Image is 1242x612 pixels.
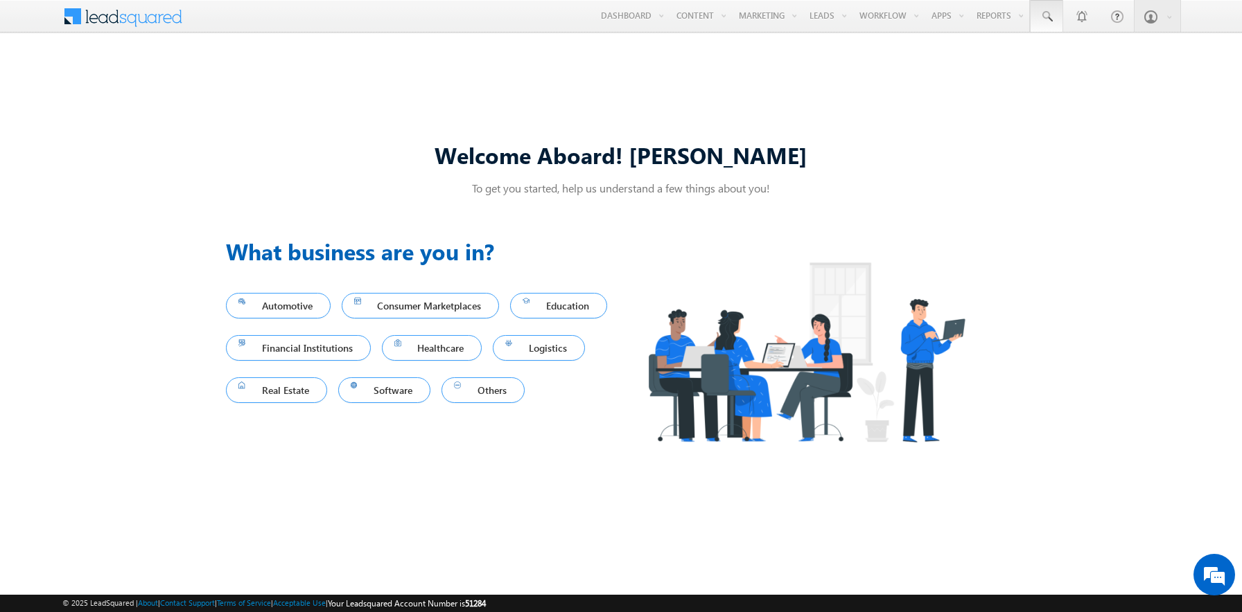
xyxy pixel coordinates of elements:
[351,381,419,399] span: Software
[226,140,1016,170] div: Welcome Aboard! [PERSON_NAME]
[160,598,215,607] a: Contact Support
[328,598,486,609] span: Your Leadsquared Account Number is
[354,296,487,315] span: Consumer Marketplaces
[523,296,595,315] span: Education
[226,235,621,268] h3: What business are you in?
[621,235,991,469] img: Industry.png
[238,296,318,315] span: Automotive
[273,598,326,607] a: Acceptable Use
[226,181,1016,195] p: To get you started, help us understand a few things about you!
[465,598,486,609] span: 51284
[505,339,572,357] span: Logistics
[62,597,486,610] span: © 2025 LeadSquared | | | | |
[238,339,358,357] span: Financial Institutions
[394,339,470,357] span: Healthcare
[454,381,512,399] span: Others
[238,381,315,399] span: Real Estate
[138,598,158,607] a: About
[217,598,271,607] a: Terms of Service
